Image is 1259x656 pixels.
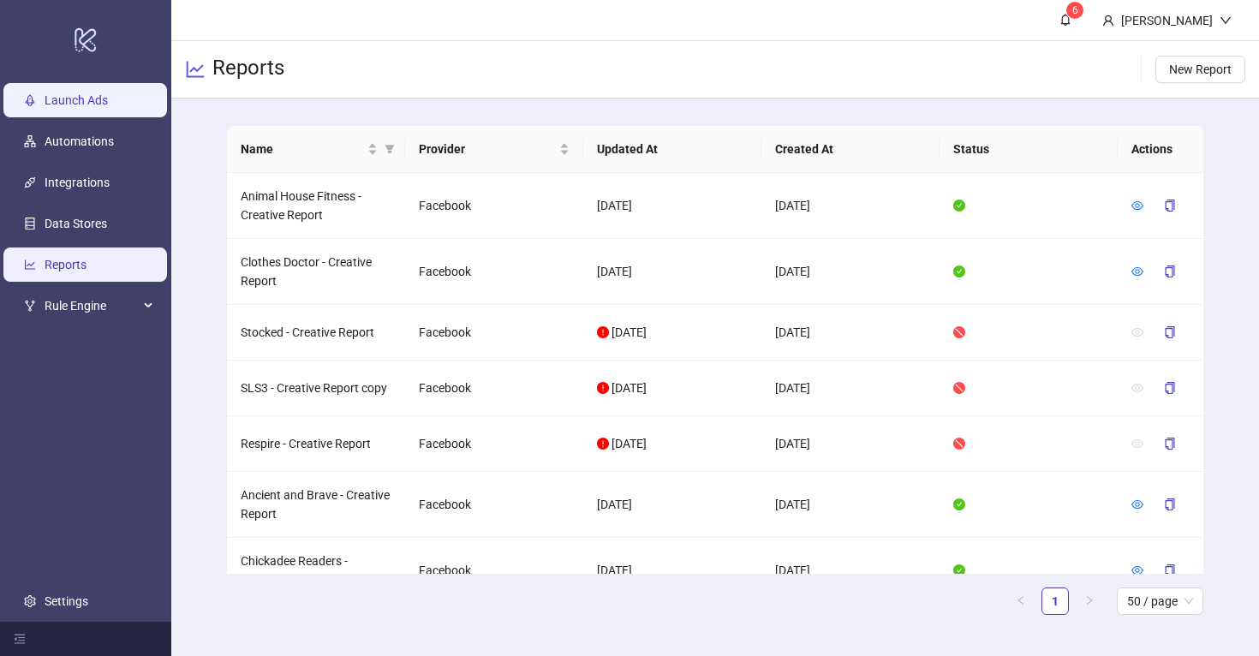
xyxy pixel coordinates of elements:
td: [DATE] [583,239,761,305]
td: Chickadee Readers - Creative Report [227,538,405,604]
span: Rule Engine [45,289,139,323]
span: [DATE] [612,381,647,395]
td: [DATE] [761,239,940,305]
td: [DATE] [583,173,761,239]
span: stop [953,438,965,450]
button: copy [1150,491,1190,518]
th: Name [227,126,405,173]
span: fork [24,300,36,312]
button: copy [1150,258,1190,285]
span: eye [1131,200,1143,212]
td: Animal House Fitness - Creative Report [227,173,405,239]
td: Clothes Doctor - Creative Report [227,239,405,305]
a: Data Stores [45,217,107,230]
td: [DATE] [761,538,940,604]
span: stop [953,382,965,394]
td: Facebook [405,239,583,305]
td: Facebook [405,538,583,604]
span: down [1220,15,1232,27]
span: check-circle [953,200,965,212]
span: eye [1131,564,1143,576]
th: Status [940,126,1118,173]
th: Updated At [583,126,761,173]
span: Name [241,140,364,158]
td: Facebook [405,472,583,538]
span: line-chart [185,59,206,80]
span: New Report [1169,63,1232,76]
a: eye [1131,564,1143,577]
span: copy [1164,265,1176,277]
a: Integrations [45,176,110,189]
span: eye [1131,265,1143,277]
td: [DATE] [583,472,761,538]
div: [PERSON_NAME] [1114,11,1220,30]
button: copy [1150,192,1190,219]
span: menu-fold [14,633,26,645]
td: SLS3 - Creative Report copy [227,361,405,416]
td: Facebook [405,416,583,472]
th: Actions [1118,126,1203,173]
span: copy [1164,382,1176,394]
td: Facebook [405,361,583,416]
span: left [1016,595,1026,605]
span: copy [1164,200,1176,212]
span: eye [1131,438,1143,450]
td: [DATE] [761,305,940,361]
a: Reports [45,258,87,271]
span: eye [1131,382,1143,394]
button: copy [1150,430,1190,457]
a: eye [1131,199,1143,212]
button: copy [1150,557,1190,584]
button: New Report [1155,56,1245,83]
span: copy [1164,564,1176,576]
a: 1 [1042,588,1068,614]
td: Respire - Creative Report [227,416,405,472]
th: Created At [761,126,940,173]
span: filter [381,136,398,162]
span: Provider [419,140,556,158]
td: Facebook [405,305,583,361]
span: exclamation-circle [597,438,609,450]
a: Automations [45,134,114,148]
td: [DATE] [583,538,761,604]
span: 50 / page [1127,588,1193,614]
li: Next Page [1076,587,1103,615]
a: Settings [45,594,88,608]
span: eye [1131,498,1143,510]
span: check-circle [953,564,965,576]
span: filter [385,144,395,154]
span: check-circle [953,265,965,277]
span: eye [1131,326,1143,338]
td: Ancient and Brave - Creative Report [227,472,405,538]
a: eye [1131,498,1143,511]
td: [DATE] [761,416,940,472]
button: left [1007,587,1035,615]
li: 1 [1041,587,1069,615]
span: copy [1164,438,1176,450]
button: right [1076,587,1103,615]
span: [DATE] [612,325,647,339]
sup: 6 [1066,2,1083,19]
td: [DATE] [761,361,940,416]
span: check-circle [953,498,965,510]
td: [DATE] [761,173,940,239]
span: stop [953,326,965,338]
span: copy [1164,326,1176,338]
td: Stocked - Creative Report [227,305,405,361]
button: copy [1150,319,1190,346]
td: [DATE] [761,472,940,538]
li: Previous Page [1007,587,1035,615]
span: exclamation-circle [597,326,609,338]
span: bell [1059,14,1071,26]
span: copy [1164,498,1176,510]
span: 6 [1072,4,1078,16]
div: Page Size [1117,587,1203,615]
span: [DATE] [612,437,647,450]
span: right [1084,595,1095,605]
td: Facebook [405,173,583,239]
a: Launch Ads [45,93,108,107]
span: exclamation-circle [597,382,609,394]
button: copy [1150,374,1190,402]
span: user [1102,15,1114,27]
h3: Reports [212,55,284,84]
